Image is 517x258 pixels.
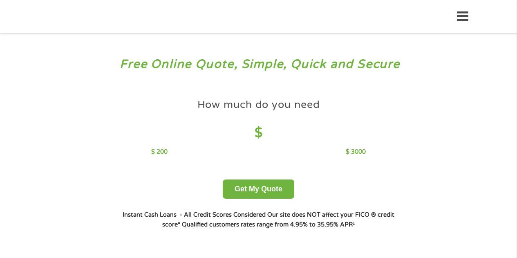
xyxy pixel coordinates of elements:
[151,148,168,157] p: $ 200
[182,221,355,228] strong: Qualified customers rates range from 4.95% to 35.95% APR¹
[346,148,366,157] p: $ 3000
[197,98,320,112] h4: How much do you need
[123,211,266,218] strong: Instant Cash Loans - All Credit Scores Considered
[24,57,494,72] h3: Free Online Quote, Simple, Quick and Secure
[223,179,294,199] button: Get My Quote
[162,211,394,228] strong: Our site does NOT affect your FICO ® credit score*
[151,125,366,141] h4: $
